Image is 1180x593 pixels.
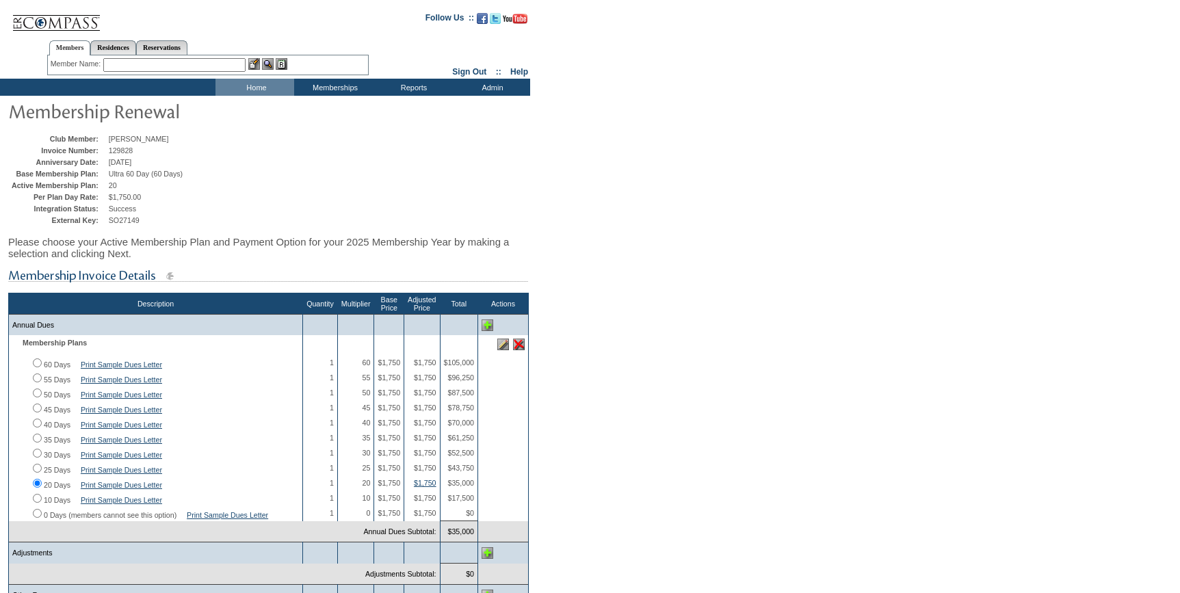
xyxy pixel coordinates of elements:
a: Print Sample Dues Letter [81,481,162,489]
span: $1,750 [414,388,436,397]
th: Adjusted Price [404,293,440,315]
th: Actions [478,293,529,315]
td: External Key: [12,216,105,224]
img: Reservations [276,58,287,70]
span: 30 [363,449,371,457]
span: :: [496,67,501,77]
span: 1 [330,434,334,442]
a: Print Sample Dues Letter [81,421,162,429]
td: Reports [373,79,451,96]
img: View [262,58,274,70]
span: SO27149 [109,216,140,224]
span: $17,500 [447,494,474,502]
a: Become our fan on Facebook [477,17,488,25]
a: Sign Out [452,67,486,77]
span: 20 [109,181,117,189]
a: $1,750 [414,479,436,487]
span: $1,750 [378,479,400,487]
a: Print Sample Dues Letter [81,466,162,474]
img: Follow us on Twitter [490,13,501,24]
span: 1 [330,373,334,382]
span: 60 [363,358,371,367]
td: Integration Status: [12,205,105,213]
span: $1,750 [378,404,400,412]
img: Edit this line item [497,339,509,350]
a: Help [510,67,528,77]
td: Base Membership Plan: [12,170,105,178]
span: 45 [363,404,371,412]
span: $1,750 [414,419,436,427]
span: 50 [363,388,371,397]
span: 40 [363,419,371,427]
label: 30 Days [44,451,70,459]
span: $1,750 [414,494,436,502]
span: $52,500 [447,449,474,457]
img: Subscribe to our YouTube Channel [503,14,527,24]
span: $1,750 [414,464,436,472]
span: $1,750 [378,358,400,367]
span: $105,000 [444,358,474,367]
span: $0 [466,509,474,517]
th: Description [9,293,303,315]
span: 1 [330,388,334,397]
span: 1 [330,358,334,367]
span: 129828 [109,146,133,155]
img: b_edit.gif [248,58,260,70]
td: Anniversary Date: [12,158,105,166]
label: 25 Days [44,466,70,474]
span: $87,500 [447,388,474,397]
a: Reservations [136,40,187,55]
b: Membership Plans [23,339,87,347]
span: $35,000 [447,479,474,487]
span: [DATE] [109,158,132,166]
td: Annual Dues Subtotal: [9,521,441,542]
span: 1 [330,479,334,487]
span: 1 [330,509,334,517]
img: Compass Home [12,3,101,31]
label: 35 Days [44,436,70,444]
img: Delete this line item [513,339,525,350]
label: 10 Days [44,496,70,504]
a: Print Sample Dues Letter [81,391,162,399]
td: $0 [440,564,477,585]
a: Print Sample Dues Letter [81,436,162,444]
span: $1,750.00 [109,193,141,201]
a: Print Sample Dues Letter [81,451,162,459]
td: Admin [451,79,530,96]
span: 1 [330,449,334,457]
span: Ultra 60 Day (60 Days) [109,170,183,178]
span: 25 [363,464,371,472]
td: Annual Dues [9,315,303,336]
td: Adjustments Subtotal: [9,564,441,585]
label: 60 Days [44,360,70,369]
span: $78,750 [447,404,474,412]
th: Multiplier [337,293,374,315]
td: Memberships [294,79,373,96]
div: Member Name: [51,58,103,70]
td: Home [215,79,294,96]
span: $1,750 [414,449,436,457]
span: $1,750 [378,388,400,397]
td: Follow Us :: [425,12,474,28]
span: $1,750 [414,509,436,517]
a: Print Sample Dues Letter [81,375,162,384]
span: $61,250 [447,434,474,442]
span: 1 [330,464,334,472]
th: Quantity [303,293,338,315]
span: $1,750 [378,373,400,382]
td: $35,000 [440,521,477,542]
img: pgTtlMembershipRenewal.gif [8,97,282,124]
a: Print Sample Dues Letter [81,496,162,504]
td: Adjustments [9,542,303,564]
img: Become our fan on Facebook [477,13,488,24]
a: Print Sample Dues Letter [81,360,162,369]
a: Follow us on Twitter [490,17,501,25]
a: Subscribe to our YouTube Channel [503,17,527,25]
span: 1 [330,404,334,412]
td: Per Plan Day Rate: [12,193,105,201]
span: $1,750 [378,449,400,457]
span: $1,750 [414,373,436,382]
label: 20 Days [44,481,70,489]
img: Add Adjustments line item [482,547,493,559]
span: $1,750 [414,404,436,412]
